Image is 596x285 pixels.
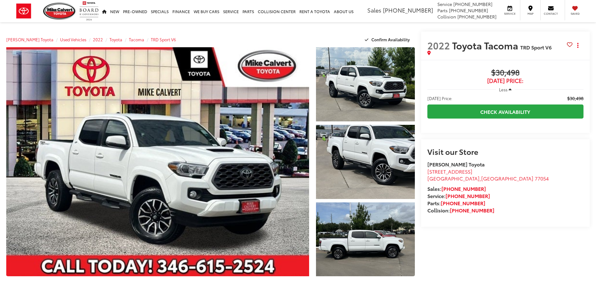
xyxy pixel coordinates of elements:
span: $30,498 [427,68,583,78]
strong: Sales: [427,185,486,192]
span: Sales [367,6,381,14]
span: [PHONE_NUMBER] [457,13,497,20]
img: 2022 Toyota Tacoma TRD Sport V6 [3,46,312,277]
a: Check Availability [427,104,583,119]
span: [PHONE_NUMBER] [453,1,492,7]
button: Actions [573,40,583,51]
strong: Collision: [427,206,494,214]
span: $30,498 [567,95,583,101]
a: Tacoma [129,37,144,42]
button: Less [496,84,515,95]
a: [PHONE_NUMBER] [446,192,490,199]
span: [PHONE_NUMBER] [449,7,488,13]
span: [DATE] Price: [427,78,583,84]
img: Mike Calvert Toyota [43,3,76,20]
span: Parts [437,7,448,13]
strong: Service: [427,192,490,199]
strong: [PERSON_NAME] Toyota [427,160,485,168]
span: TRD Sport V6 [520,43,552,51]
img: 2022 Toyota Tacoma TRD Sport V6 [315,201,415,277]
button: Confirm Availability [361,34,415,45]
span: 77054 [535,175,549,182]
a: TRD Sport V6 [151,37,176,42]
a: Expand Photo 3 [316,202,415,277]
a: Expand Photo 2 [316,125,415,199]
span: 2022 [427,38,450,52]
span: dropdown dots [577,43,578,48]
span: , [427,175,549,182]
a: Expand Photo 0 [6,47,309,276]
span: [GEOGRAPHIC_DATA] [481,175,533,182]
span: [GEOGRAPHIC_DATA] [427,175,480,182]
img: 2022 Toyota Tacoma TRD Sport V6 [315,124,415,200]
span: Contact [544,12,558,16]
span: Collision [437,13,456,20]
span: Map [523,12,537,16]
span: Toyota Tacoma [452,38,520,52]
a: Used Vehicles [60,37,86,42]
span: Less [499,87,507,92]
a: [PHONE_NUMBER] [450,206,494,214]
a: [PHONE_NUMBER] [441,185,486,192]
a: [PHONE_NUMBER] [441,199,485,206]
img: 2022 Toyota Tacoma TRD Sport V6 [315,46,415,122]
span: Service [437,1,452,7]
strong: Parts: [427,199,485,206]
span: [PHONE_NUMBER] [383,6,433,14]
a: 2022 [93,37,103,42]
span: Saved [568,12,582,16]
span: Service [503,12,517,16]
a: Expand Photo 1 [316,47,415,121]
span: [DATE] Price: [427,95,452,101]
span: Confirm Availability [371,37,410,42]
a: [STREET_ADDRESS] [GEOGRAPHIC_DATA],[GEOGRAPHIC_DATA] 77054 [427,168,549,182]
h2: Visit our Store [427,147,583,155]
a: Toyota [110,37,122,42]
a: [PERSON_NAME] Toyota [6,37,53,42]
span: [STREET_ADDRESS] [427,168,472,175]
